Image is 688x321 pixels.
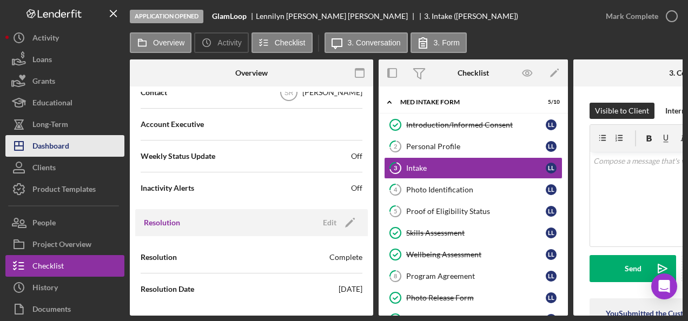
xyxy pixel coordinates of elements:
tspan: 8 [394,272,397,279]
span: Weekly Status Update [141,151,215,162]
button: Loans [5,49,124,70]
div: L L [546,292,557,303]
button: Activity [194,32,248,53]
tspan: 5 [394,208,397,215]
span: Resolution [141,252,177,263]
a: Skills AssessmentLL [384,222,563,244]
div: Skills Assessment [406,229,546,237]
span: [DATE] [339,284,362,295]
div: L L [546,163,557,173]
div: Introduction/Informed Consent [406,121,546,129]
button: Grants [5,70,124,92]
div: Long-Term [32,113,68,138]
a: 4Photo IdentificationLL [384,179,563,200]
div: Mark Complete [606,5,658,27]
div: Overview [235,69,268,77]
div: Visible to Client [595,103,649,119]
button: People [5,212,124,233]
div: Checklist [32,255,64,279]
h3: Resolution [144,217,180,228]
button: 3. Conversation [325,32,408,53]
div: [PERSON_NAME] [302,87,362,98]
div: Dashboard [32,135,69,159]
div: L L [546,249,557,260]
div: L L [546,206,557,217]
b: GlamLoop [212,12,247,21]
button: Send [590,255,676,282]
tspan: 4 [394,186,398,193]
button: Checklist [252,32,313,53]
span: Resolution Date [141,284,194,295]
button: Educational [5,92,124,113]
a: 8Program AgreementLL [384,265,563,287]
div: Project Overview [32,233,91,258]
label: Overview [153,38,184,47]
span: Off [351,151,362,162]
div: Edit [323,215,336,231]
label: Activity [217,38,241,47]
button: Checklist [5,255,124,277]
button: 3. Form [411,32,467,53]
a: 3IntakeLL [384,157,563,179]
button: Documents [5,298,124,320]
div: Complete [329,252,362,263]
div: Product Templates [32,178,96,203]
div: 5 / 10 [540,99,560,105]
div: People [32,212,56,236]
a: Introduction/Informed ConsentLL [384,114,563,136]
div: Clients [32,157,56,181]
a: 2Personal ProfileLL [384,136,563,157]
div: Personal Profile [406,142,546,151]
a: Wellbeing AssessmentLL [384,244,563,265]
div: Photo Identification [406,185,546,194]
div: Intake [406,164,546,172]
button: Overview [130,32,191,53]
button: History [5,277,124,298]
div: Activity [32,27,59,51]
div: L L [546,141,557,152]
div: Loans [32,49,52,73]
div: L L [546,271,557,282]
div: Application Opened [130,10,203,23]
tspan: 2 [394,143,397,150]
div: 3. Intake ([PERSON_NAME]) [424,12,518,21]
button: Dashboard [5,135,124,157]
button: Project Overview [5,233,124,255]
tspan: 3 [394,164,397,171]
a: 5Proof of Eligibility StatusLL [384,200,563,222]
label: Checklist [275,38,306,47]
div: Educational [32,92,72,116]
div: Checklist [458,69,489,77]
button: Visible to Client [590,103,654,119]
span: Off [351,183,362,193]
button: Clients [5,157,124,178]
div: Wellbeing Assessment [406,250,546,259]
button: Long-Term [5,113,124,135]
label: 3. Form [434,38,460,47]
div: Proof of Eligibility Status [406,207,546,216]
div: Program Agreement [406,272,546,280]
div: Photo Release Form [406,293,546,302]
span: Account Executive [141,119,204,130]
button: Activity [5,27,124,49]
div: MED Intake Form [400,99,533,105]
div: Send [625,255,641,282]
button: Mark Complete [595,5,683,27]
div: History [32,277,58,301]
span: Contact [141,87,167,98]
div: Lennilyn [PERSON_NAME] [PERSON_NAME] [256,12,417,21]
label: 3. Conversation [348,38,401,47]
button: Product Templates [5,178,124,200]
div: Open Intercom Messenger [651,273,677,299]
